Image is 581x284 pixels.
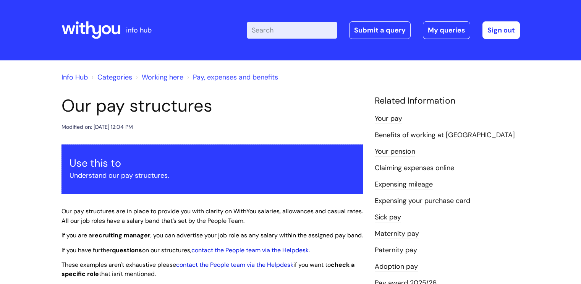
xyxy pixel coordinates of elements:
a: Claiming expenses online [375,163,454,173]
h3: Use this to [70,157,355,169]
a: contact the People team via the Helpdesk [191,246,309,254]
a: contact the People team via the Helpdesk [176,261,293,269]
a: Submit a query [349,21,411,39]
li: Pay, expenses and benefits [185,71,278,83]
li: Solution home [90,71,132,83]
a: Adoption pay [375,262,418,272]
a: Maternity pay [375,229,419,239]
li: Working here [134,71,183,83]
p: info hub [126,24,152,36]
h1: Our pay structures [61,96,363,116]
a: Benefits of working at [GEOGRAPHIC_DATA] [375,130,515,140]
p: Understand our pay structures. [70,169,355,182]
span: Our pay structures are in place to provide you with clarity on WithYou salaries, allowances and c... [61,207,363,225]
span: These examples aren't exhaustive please if you want to that isn't mentioned. [61,261,354,278]
strong: questions [112,246,142,254]
a: Working here [142,73,183,82]
input: Search [247,22,337,39]
a: Your pension [375,147,415,157]
div: Modified on: [DATE] 12:04 PM [61,122,133,132]
a: Categories [97,73,132,82]
h4: Related Information [375,96,520,106]
strong: recruiting manager [92,231,151,239]
a: Pay, expenses and benefits [193,73,278,82]
a: Paternity pay [375,245,417,255]
span: If you have further on our structures, . [61,246,310,254]
a: Expensing your purchase card [375,196,470,206]
a: Expensing mileage [375,180,433,190]
a: Sick pay [375,213,401,222]
a: Your pay [375,114,402,124]
span: If you are a , you can advertise your job role as any salary within the assigned pay band. [61,231,363,239]
a: Sign out [482,21,520,39]
a: Info Hub [61,73,88,82]
a: My queries [423,21,470,39]
div: | - [247,21,520,39]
